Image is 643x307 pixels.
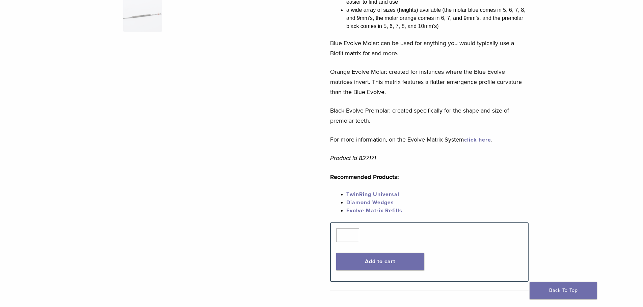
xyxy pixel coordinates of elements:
em: Product id 827171 [330,154,376,162]
p: Blue Evolve Molar: can be used for anything you would typically use a Biofit matrix for and more. [330,38,529,58]
a: TwinRing Universal [346,191,399,198]
a: Evolve Matrix Refills [346,207,402,214]
p: Black Evolve Premolar: created specifically for the shape and size of premolar teeth. [330,105,529,126]
button: Add to cart [336,253,424,270]
p: For more information, on the Evolve Matrix System . [330,134,529,145]
strong: Recommended Products: [330,173,399,181]
a: Back To Top [530,282,597,299]
a: click here [464,136,491,143]
p: Orange Evolve Molar: created for instances where the Blue Evolve matrices invert. This matrix fea... [330,67,529,97]
a: Diamond Wedges [346,199,394,206]
li: a wide array of sizes (heights) available (the molar blue comes in 5, 6, 7, 8, and 9mm’s, the mol... [346,6,529,30]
